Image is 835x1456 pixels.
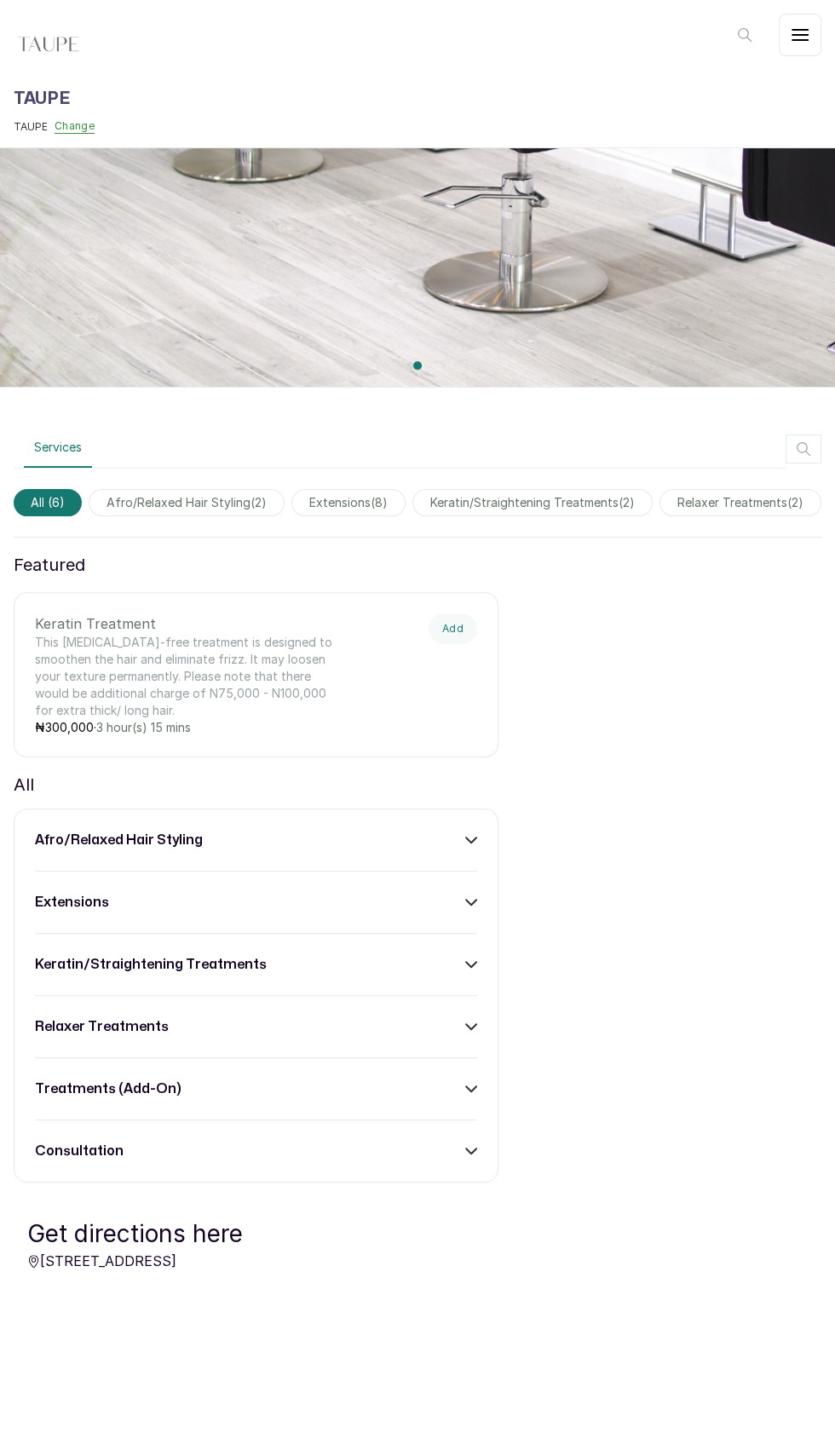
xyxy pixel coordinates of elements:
[27,1251,808,1271] p: [STREET_ADDRESS]
[35,613,344,634] p: Keratin Treatment
[35,1141,124,1161] h3: consultation
[24,429,92,468] button: Services
[14,119,95,134] button: TAUPEChange
[89,489,285,516] span: afro/relaxed hair styling(2)
[659,489,821,516] span: relaxer treatments(2)
[35,1079,181,1099] h3: treatments (add-on)
[14,14,82,82] img: business logo
[35,830,203,850] h3: afro/relaxed hair styling
[55,119,95,134] button: Change
[429,613,477,644] button: Add
[14,85,95,112] h1: TAUPE
[14,120,48,134] span: TAUPE
[412,489,653,516] span: keratin/straightening treatments(2)
[35,954,267,975] h3: keratin/straightening treatments
[14,551,498,578] p: Featured
[14,489,82,516] span: All (6)
[27,1217,808,1251] p: Get directions here
[45,720,94,734] span: 300,000
[96,720,191,734] span: 3 hour(s) 15 mins
[35,719,344,736] p: ₦ ·
[35,1016,169,1037] h3: relaxer treatments
[35,892,109,912] h3: extensions
[35,634,344,719] p: This [MEDICAL_DATA]-free treatment is designed to smoothen the hair and eliminate frizz. It may l...
[14,771,34,798] p: All
[291,489,406,516] span: extensions(8)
